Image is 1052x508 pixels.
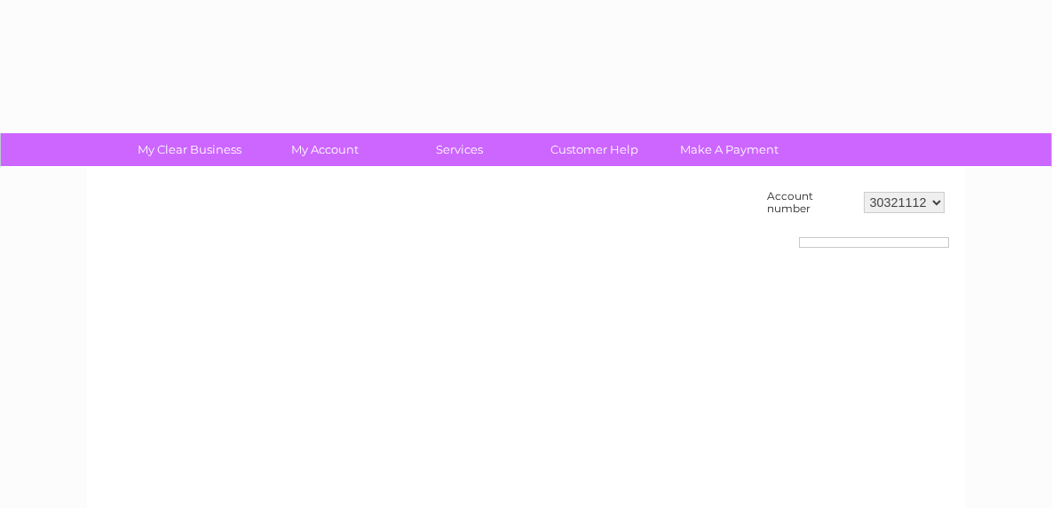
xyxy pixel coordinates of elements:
a: Customer Help [521,133,668,166]
td: Account number [763,186,859,219]
a: My Account [251,133,398,166]
a: Make A Payment [656,133,803,166]
a: Services [386,133,533,166]
a: My Clear Business [116,133,263,166]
